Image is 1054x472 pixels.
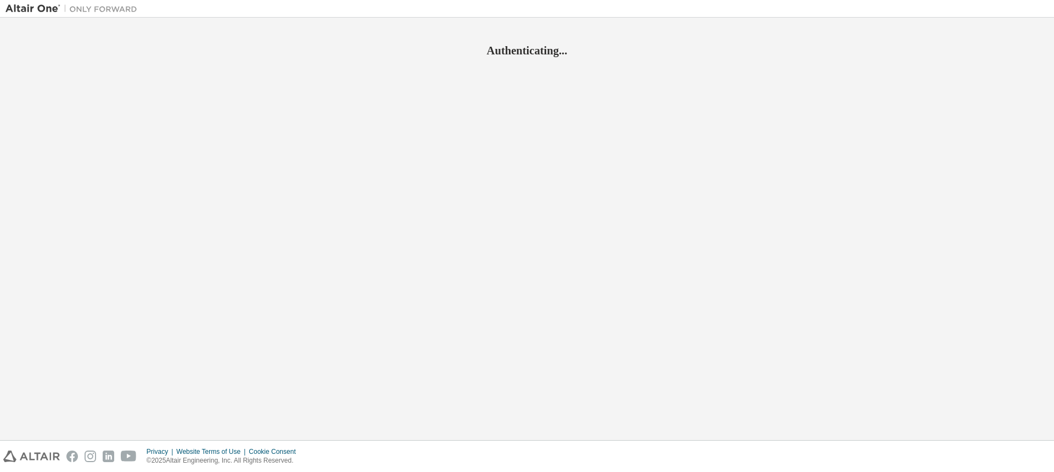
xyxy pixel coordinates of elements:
[249,447,302,456] div: Cookie Consent
[103,451,114,462] img: linkedin.svg
[147,456,302,465] p: © 2025 Altair Engineering, Inc. All Rights Reserved.
[5,43,1049,58] h2: Authenticating...
[147,447,176,456] div: Privacy
[66,451,78,462] img: facebook.svg
[85,451,96,462] img: instagram.svg
[5,3,143,14] img: Altair One
[121,451,137,462] img: youtube.svg
[176,447,249,456] div: Website Terms of Use
[3,451,60,462] img: altair_logo.svg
